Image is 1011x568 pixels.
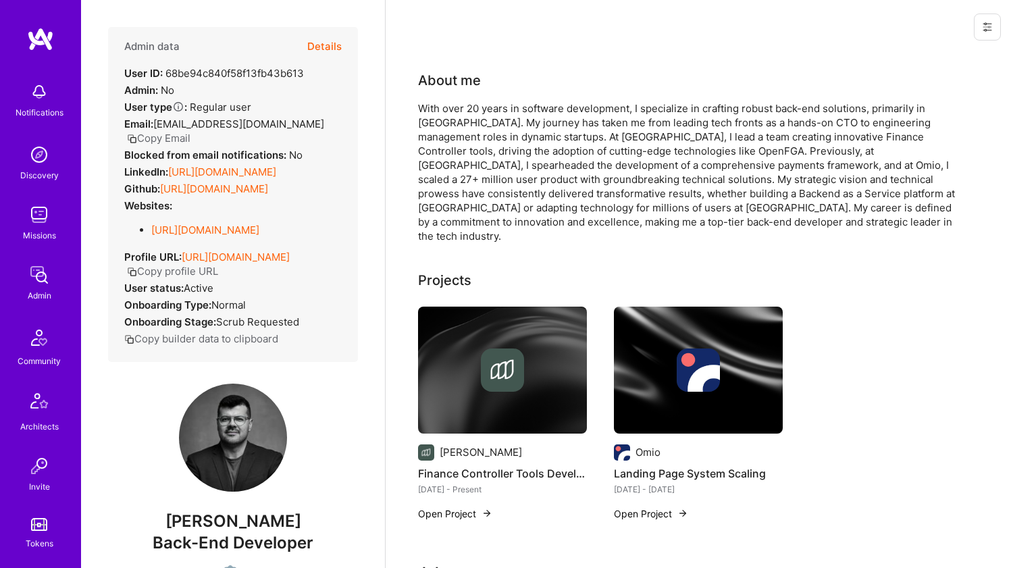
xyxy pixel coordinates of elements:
[127,131,190,145] button: Copy Email
[29,480,50,494] div: Invite
[211,299,246,311] span: normal
[614,465,783,482] h4: Landing Page System Scaling
[216,315,299,328] span: Scrub Requested
[418,307,587,434] img: cover
[151,224,259,236] a: [URL][DOMAIN_NAME]
[418,444,434,461] img: Company logo
[124,334,134,344] i: icon Copy
[153,533,313,552] span: Back-End Developer
[20,168,59,182] div: Discovery
[677,348,720,392] img: Company logo
[26,536,53,550] div: Tokens
[26,141,53,168] img: discovery
[124,251,182,263] strong: Profile URL:
[179,384,287,492] img: User Avatar
[23,387,55,419] img: Architects
[184,282,213,294] span: Active
[614,307,783,434] img: cover
[31,518,47,531] img: tokens
[124,148,303,162] div: No
[153,118,324,130] span: [EMAIL_ADDRESS][DOMAIN_NAME]
[124,149,289,161] strong: Blocked from email notifications:
[124,41,180,53] h4: Admin data
[124,67,163,80] strong: User ID:
[636,445,660,459] div: Omio
[418,482,587,496] div: [DATE] - Present
[124,282,184,294] strong: User status:
[26,261,53,288] img: admin teamwork
[28,288,51,303] div: Admin
[124,66,304,80] div: 68be94c840f58f13fb43b613
[124,299,211,311] strong: Onboarding Type:
[614,507,688,521] button: Open Project
[16,105,63,120] div: Notifications
[124,315,216,328] strong: Onboarding Stage:
[20,419,59,434] div: Architects
[124,199,172,212] strong: Websites:
[418,465,587,482] h4: Finance Controller Tools Development
[18,354,61,368] div: Community
[614,444,630,461] img: Company logo
[26,453,53,480] img: Invite
[124,83,174,97] div: No
[614,482,783,496] div: [DATE] - [DATE]
[418,70,481,91] div: About me
[124,100,251,114] div: Regular user
[23,321,55,354] img: Community
[127,134,137,144] i: icon Copy
[124,84,158,97] strong: Admin:
[124,182,160,195] strong: Github:
[418,101,958,243] div: With over 20 years in software development, I specialize in crafting robust back-end solutions, p...
[124,101,187,113] strong: User type :
[440,445,522,459] div: [PERSON_NAME]
[27,27,54,51] img: logo
[26,78,53,105] img: bell
[26,201,53,228] img: teamwork
[127,267,137,277] i: icon Copy
[108,511,358,532] span: [PERSON_NAME]
[160,182,268,195] a: [URL][DOMAIN_NAME]
[481,348,524,392] img: Company logo
[677,508,688,519] img: arrow-right
[182,251,290,263] a: [URL][DOMAIN_NAME]
[124,165,168,178] strong: LinkedIn:
[307,27,342,66] button: Details
[172,101,184,113] i: Help
[23,228,56,242] div: Missions
[124,332,278,346] button: Copy builder data to clipboard
[482,508,492,519] img: arrow-right
[127,264,218,278] button: Copy profile URL
[418,270,471,290] div: Projects
[124,118,153,130] strong: Email:
[168,165,276,178] a: [URL][DOMAIN_NAME]
[418,507,492,521] button: Open Project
